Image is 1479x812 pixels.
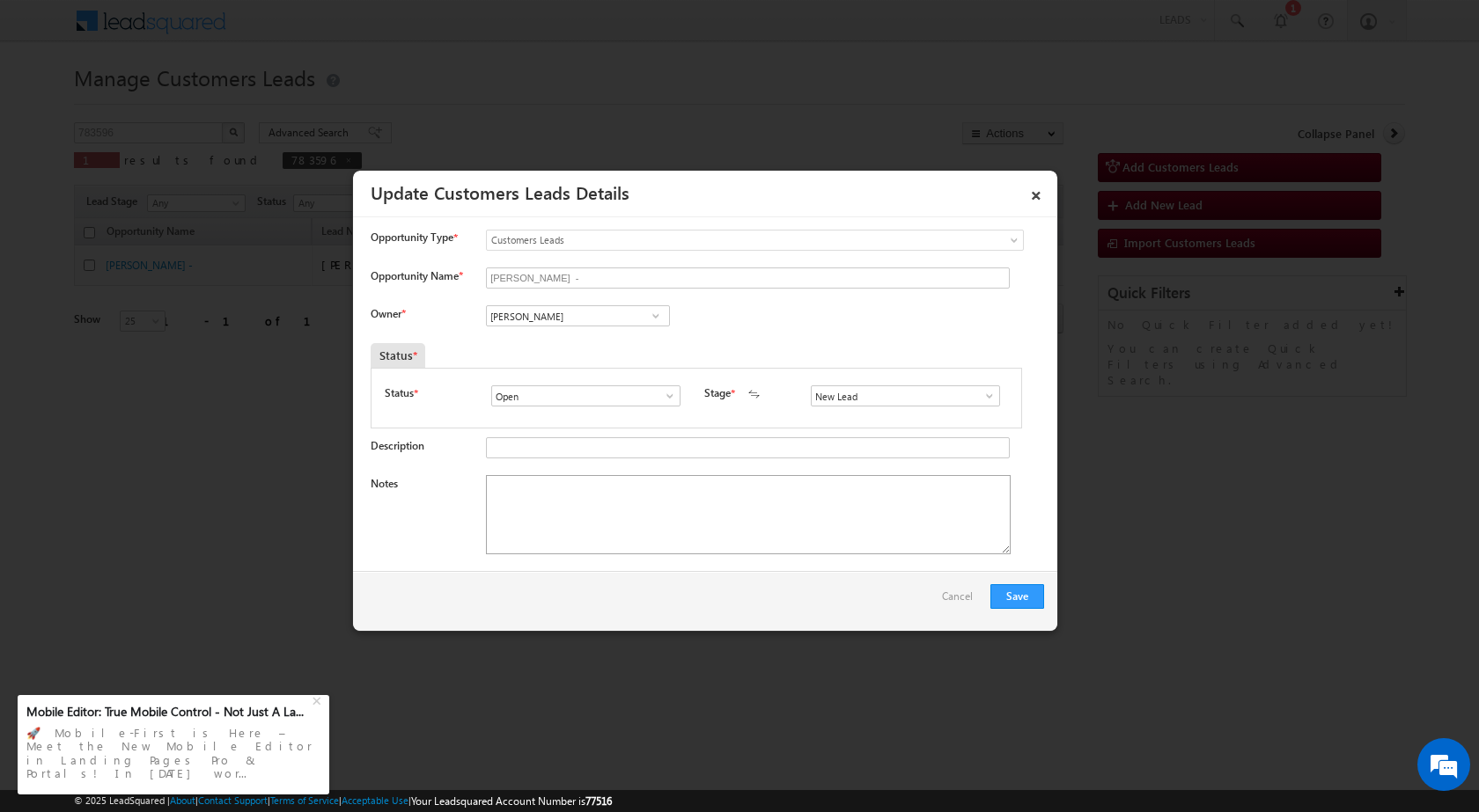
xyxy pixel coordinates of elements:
[644,307,666,325] a: Show All Items
[74,793,612,809] span: © 2025 LeadSquared | | | | |
[654,387,676,405] a: Show All Items
[486,305,670,326] input: Type to Search
[704,385,731,401] label: Stage
[92,92,296,115] div: Chat with us now
[1021,177,1051,208] a: ×
[411,794,612,808] span: Your Leadsquared Account Number is
[491,385,681,406] input: Type to Search
[811,385,1000,406] input: Type to Search
[26,721,320,786] div: 🚀 Mobile-First is Here – Meet the New Mobile Editor in Landing Pages Pro & Portals! In [DATE] wor...
[30,92,74,115] img: d_60004797649_company_0_60004797649
[170,794,195,806] a: About
[371,477,398,490] label: Notes
[289,9,331,51] div: Minimize live chat window
[371,439,424,452] label: Description
[942,584,982,618] a: Cancel
[974,387,996,405] a: Show All Items
[487,232,952,248] span: Customers Leads
[486,230,1024,251] a: Customers Leads
[270,794,339,806] a: Terms of Service
[371,307,405,320] label: Owner
[371,343,425,368] div: Status
[198,794,268,806] a: Contact Support
[990,584,1044,609] button: Save
[26,704,310,720] div: Mobile Editor: True Mobile Control - Not Just A La...
[371,230,453,245] span: Opportunity Type
[23,163,321,527] textarea: Type your message and hit 'Enter'
[239,542,320,566] em: Start Chat
[585,794,612,808] span: 77516
[371,179,629,204] a: Update Customers Leads Details
[371,269,462,282] label: Opportunity Name
[308,689,329,710] div: +
[342,794,408,806] a: Acceptable Use
[385,385,414,401] label: Status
